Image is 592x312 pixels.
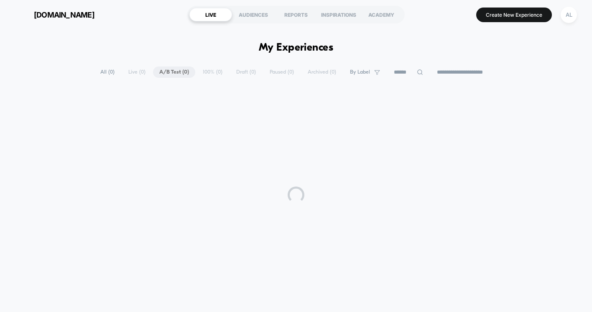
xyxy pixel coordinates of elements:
[189,8,232,21] div: LIVE
[476,8,552,22] button: Create New Experience
[350,69,370,75] span: By Label
[561,7,577,23] div: AL
[558,6,579,23] button: AL
[94,66,121,78] span: All ( 0 )
[275,8,317,21] div: REPORTS
[317,8,360,21] div: INSPIRATIONS
[13,8,97,21] button: [DOMAIN_NAME]
[360,8,403,21] div: ACADEMY
[232,8,275,21] div: AUDIENCES
[259,42,334,54] h1: My Experiences
[34,10,94,19] span: [DOMAIN_NAME]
